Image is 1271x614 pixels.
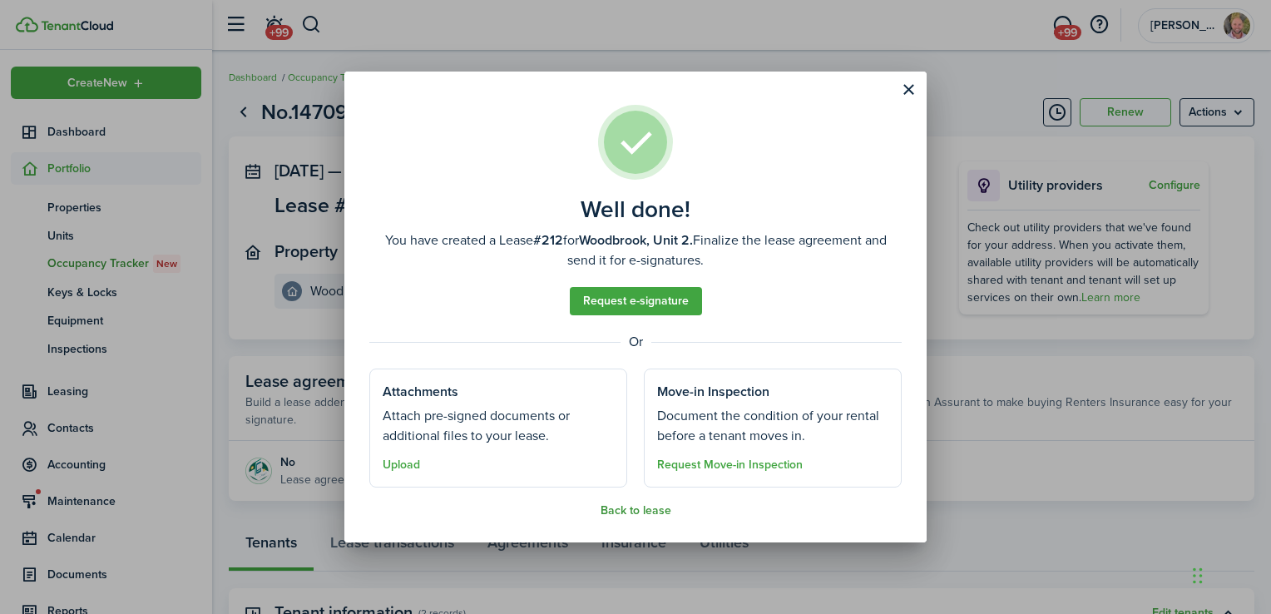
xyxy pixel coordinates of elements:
div: Drag [1193,551,1203,601]
well-done-separator: Or [369,332,902,352]
well-done-section-title: Move-in Inspection [657,382,769,402]
well-done-title: Well done! [581,196,690,223]
button: Close modal [894,76,922,104]
well-done-section-description: Attach pre-signed documents or additional files to your lease. [383,406,614,446]
well-done-description: You have created a Lease for Finalize the lease agreement and send it for e-signatures. [369,230,902,270]
well-done-section-description: Document the condition of your rental before a tenant moves in. [657,406,888,446]
b: #212 [533,230,563,250]
button: Request Move-in Inspection [657,458,803,472]
button: Upload [383,458,420,472]
a: Request e-signature [570,287,702,315]
button: Back to lease [601,504,671,517]
well-done-section-title: Attachments [383,382,458,402]
b: Woodbrook, Unit 2. [579,230,693,250]
iframe: Chat Widget [1188,534,1271,614]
